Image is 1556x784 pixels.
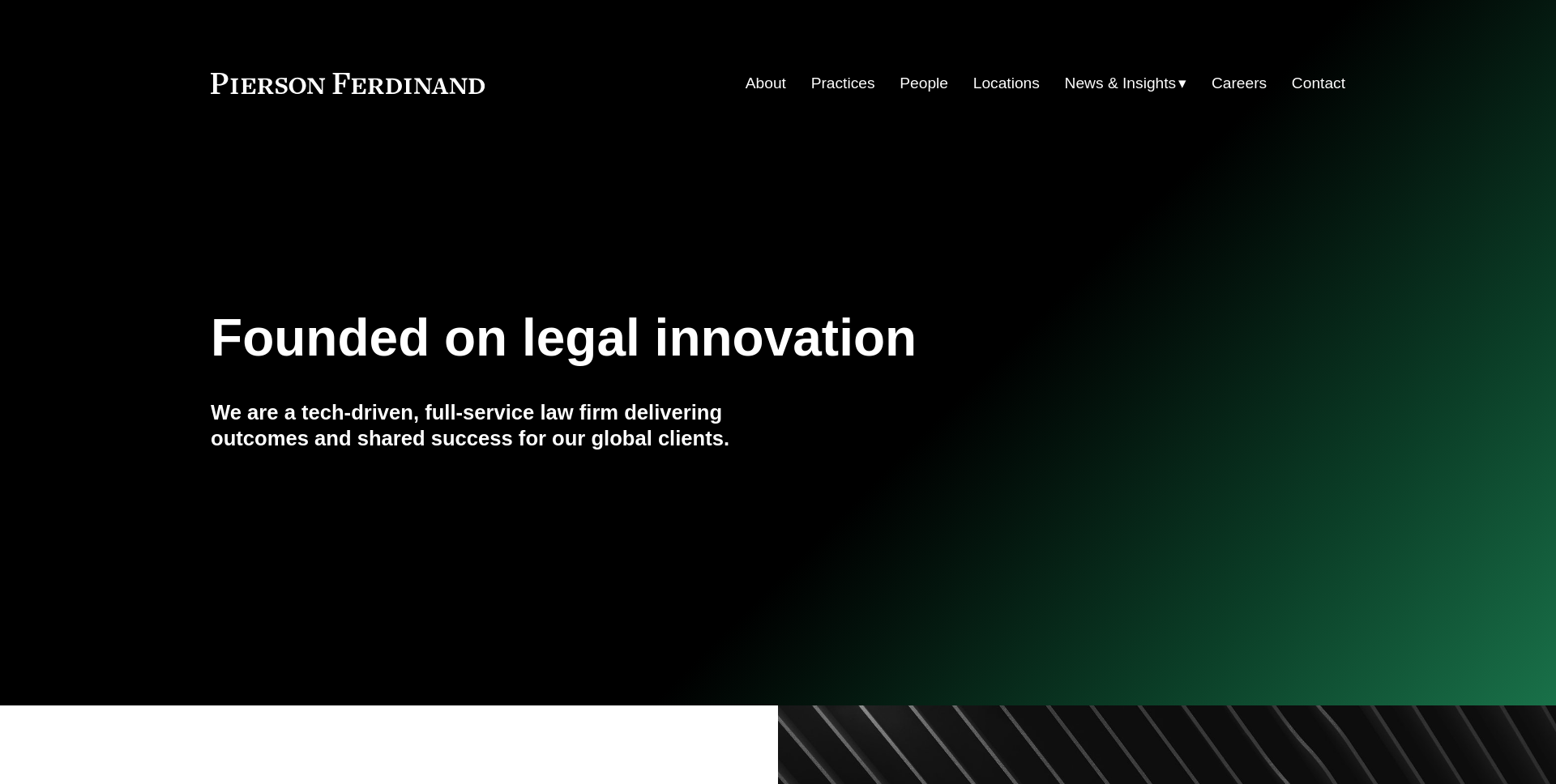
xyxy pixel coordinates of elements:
span: News & Insights [1065,70,1177,98]
a: folder dropdown [1065,68,1187,99]
a: Locations [973,68,1040,99]
a: People [900,68,948,99]
a: Practices [811,68,875,99]
h1: Founded on legal innovation [211,309,1156,368]
a: Contact [1292,68,1345,99]
a: Careers [1212,68,1267,99]
a: About [746,68,786,99]
h4: We are a tech-driven, full-service law firm delivering outcomes and shared success for our global... [211,399,778,452]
